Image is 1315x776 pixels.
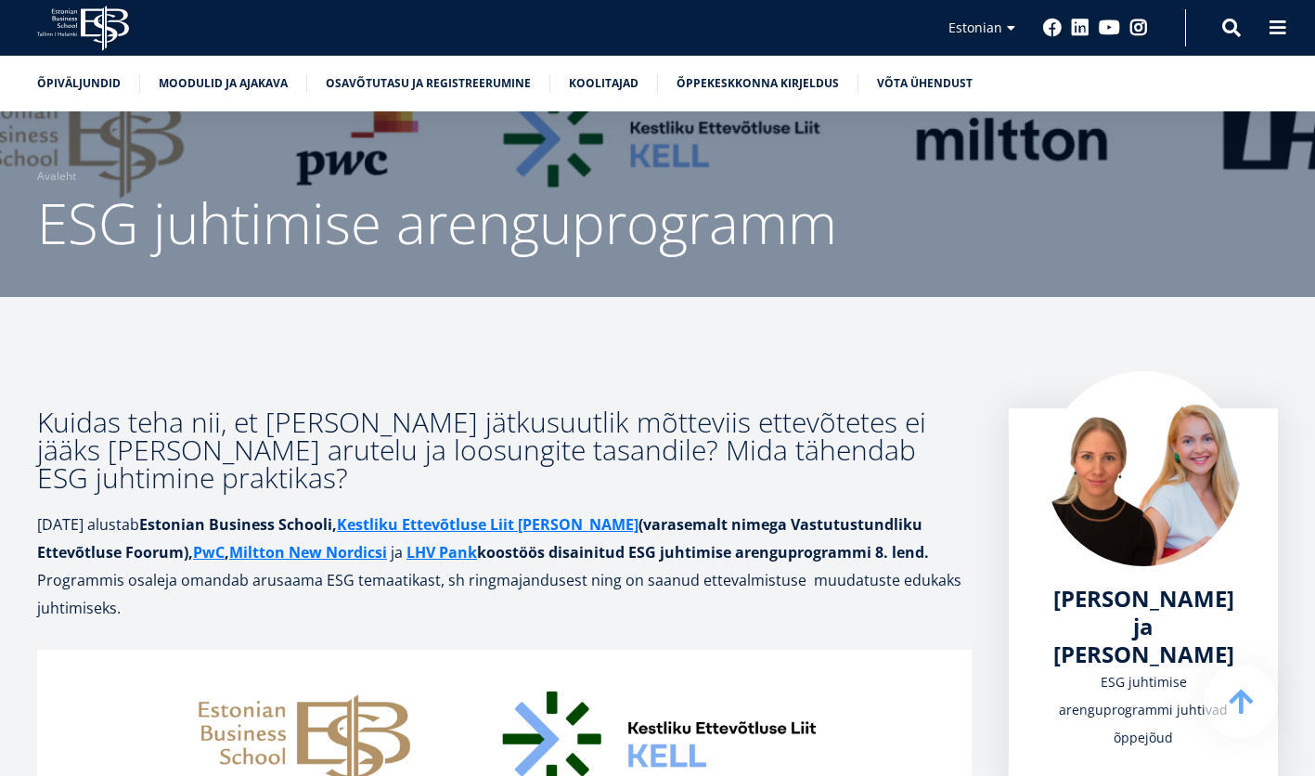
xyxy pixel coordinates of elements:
a: Facebook [1043,19,1062,37]
a: Linkedin [1071,19,1089,37]
a: LHV Pank [406,538,477,566]
a: Moodulid ja ajakava [159,74,288,93]
span: ESG juhtimise arenguprogramm [37,185,837,261]
a: [PERSON_NAME] ja [PERSON_NAME] [1046,585,1241,668]
a: Õpiväljundid [37,74,121,93]
strong: Estonian Business Schooli, (varasemalt nimega Vastutustundliku Ettevõtluse Foorum) [37,514,922,563]
a: Miltton New Nordicsi [229,538,387,566]
a: Youtube [1099,19,1120,37]
strong: koostöös disainitud ESG juhtimise arenguprogrammi 8. lend. [403,542,929,563]
a: Osavõtutasu ja registreerumine [326,74,531,93]
span: [PERSON_NAME] ja [PERSON_NAME] [1053,583,1234,669]
a: Õppekeskkonna kirjeldus [677,74,839,93]
strong: , , [188,542,391,563]
h3: Kuidas teha nii, et [PERSON_NAME] jätkusuutlik mõtteviis ettevõtetes ei jääks [PERSON_NAME] arute... [37,408,972,492]
p: [DATE] alustab ja [37,511,972,566]
a: Kestliku Ettevõtluse Liit [PERSON_NAME] [337,511,638,538]
div: ESG juhtimise arenguprogrammi juhtivad õppejõud [1046,668,1241,752]
p: Programmis osaleja omandab arusaama ESG temaatikast, sh ringmajandusest ning on saanud ettevalmis... [37,566,972,622]
img: Kristiina Esop ja Merili Vares foto [1046,371,1241,566]
a: PwC [193,538,225,566]
a: Avaleht [37,167,76,186]
a: Võta ühendust [877,74,973,93]
a: Koolitajad [569,74,638,93]
a: Instagram [1129,19,1148,37]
